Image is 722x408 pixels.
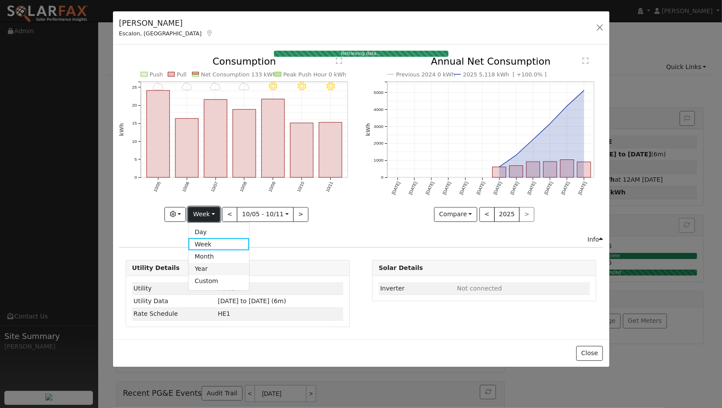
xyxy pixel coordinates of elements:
[188,226,249,238] a: Day
[132,121,137,126] text: 15
[494,207,520,222] button: 2025
[531,138,535,142] circle: onclick=""
[544,181,554,195] text: [DATE]
[434,207,477,222] button: Compare
[218,285,235,292] span: ID: 17407820, authorized: 10/13/25
[150,71,163,78] text: Push
[588,235,603,244] div: Info
[527,181,537,195] text: [DATE]
[177,71,187,78] text: Pull
[379,264,423,271] strong: Solar Details
[222,207,237,222] button: <
[510,166,523,178] rect: onclick=""
[132,282,216,295] td: Utility
[374,124,384,129] text: 3000
[181,83,192,91] i: 10/06 - Cloudy
[119,17,214,29] h5: [PERSON_NAME]
[152,83,163,91] i: 10/05 - Cloudy
[582,57,589,64] text: 
[582,89,586,93] circle: onclick=""
[132,264,180,271] strong: Utility Details
[188,250,249,263] a: Month
[374,141,384,146] text: 2000
[548,122,552,126] circle: onclick=""
[565,104,569,108] circle: onclick=""
[132,85,137,90] text: 25
[239,83,250,91] i: 10/08 - Cloudy
[296,181,305,193] text: 10/10
[218,297,286,304] span: [DATE] to [DATE] (6m)
[408,181,418,195] text: [DATE]
[325,181,334,193] text: 10/11
[374,158,384,163] text: 1000
[381,175,383,180] text: 0
[261,99,284,177] rect: onclick=""
[210,181,219,193] text: 10/07
[493,181,503,195] text: [DATE]
[119,30,202,37] span: Escalon, [GEOGRAPHIC_DATA]
[132,295,216,308] td: Utility Data
[152,181,161,193] text: 10/05
[326,83,335,91] i: 10/11 - Clear
[204,100,227,177] rect: onclick=""
[274,51,448,57] div: Retrieving data...
[283,71,346,78] text: Peak Push Hour 0 kWh
[515,154,518,157] circle: onclick=""
[298,83,306,91] i: 10/10 - Clear
[293,207,308,222] button: >
[188,207,220,222] button: Week
[134,175,137,180] text: 0
[442,181,452,195] text: [DATE]
[457,285,502,292] span: ID: null, authorized: None
[527,162,540,178] rect: onclick=""
[147,91,170,178] rect: onclick=""
[336,57,342,64] text: 
[578,181,588,195] text: [DATE]
[212,56,276,67] text: Consumption
[188,238,249,250] a: Week
[237,207,294,222] button: 10/05 - 10/11
[459,181,469,195] text: [DATE]
[132,308,216,320] td: Rate Schedule
[510,181,520,195] text: [DATE]
[175,119,198,178] rect: onclick=""
[365,123,371,136] text: kWh
[374,90,384,95] text: 5000
[181,181,190,193] text: 10/06
[576,346,603,361] button: Close
[269,83,277,91] i: 10/09 - Clear
[119,123,125,136] text: kWh
[210,83,221,91] i: 10/07 - Cloudy
[498,166,501,169] circle: onclick=""
[201,71,276,78] text: Net Consumption 133 kWh
[396,71,455,78] text: Previous 2024 0 kWh
[544,162,557,178] rect: onclick=""
[188,263,249,275] a: Year
[319,123,342,178] rect: onclick=""
[578,162,591,177] rect: onclick=""
[379,282,455,295] td: Inverter
[374,107,384,112] text: 4000
[493,167,506,178] rect: onclick=""
[425,181,435,195] text: [DATE]
[479,207,495,222] button: <
[134,157,137,162] text: 5
[476,181,486,195] text: [DATE]
[188,275,249,287] a: Custom
[206,30,214,37] a: Map
[218,310,230,317] span: P
[132,103,137,108] text: 20
[561,160,574,178] rect: onclick=""
[391,181,401,195] text: [DATE]
[431,56,551,67] text: Annual Net Consumption
[132,139,137,144] text: 10
[290,123,313,178] rect: onclick=""
[239,181,248,193] text: 10/08
[561,181,571,195] text: [DATE]
[463,71,547,78] text: 2025 5,118 kWh [ +100.0% ]
[267,181,277,193] text: 10/09
[233,110,256,178] rect: onclick=""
